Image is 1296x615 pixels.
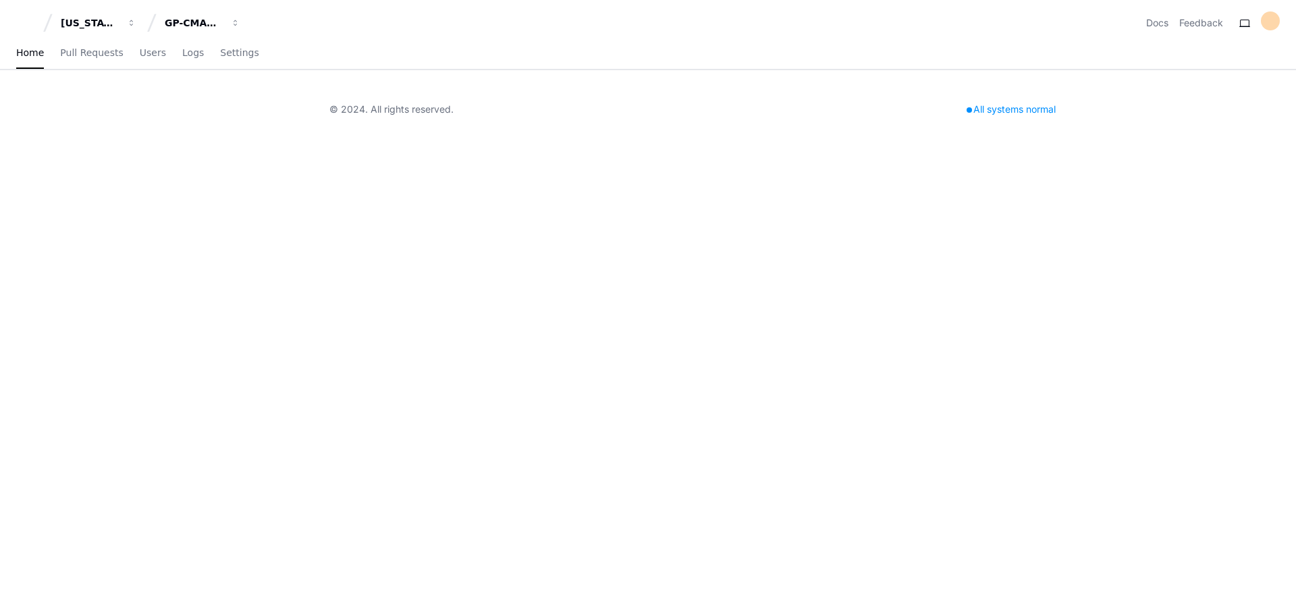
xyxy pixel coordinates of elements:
div: GP-CMAG-MP2 [165,16,223,30]
span: Users [140,49,166,57]
span: Logs [182,49,204,57]
button: Feedback [1179,16,1223,30]
a: Logs [182,38,204,69]
div: © 2024. All rights reserved. [329,103,454,116]
button: [US_STATE] Pacific [55,11,142,35]
span: Home [16,49,44,57]
a: Users [140,38,166,69]
div: [US_STATE] Pacific [61,16,119,30]
span: Settings [220,49,259,57]
a: Settings [220,38,259,69]
div: All systems normal [959,100,1064,119]
button: GP-CMAG-MP2 [159,11,246,35]
a: Home [16,38,44,69]
a: Pull Requests [60,38,123,69]
span: Pull Requests [60,49,123,57]
a: Docs [1146,16,1168,30]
